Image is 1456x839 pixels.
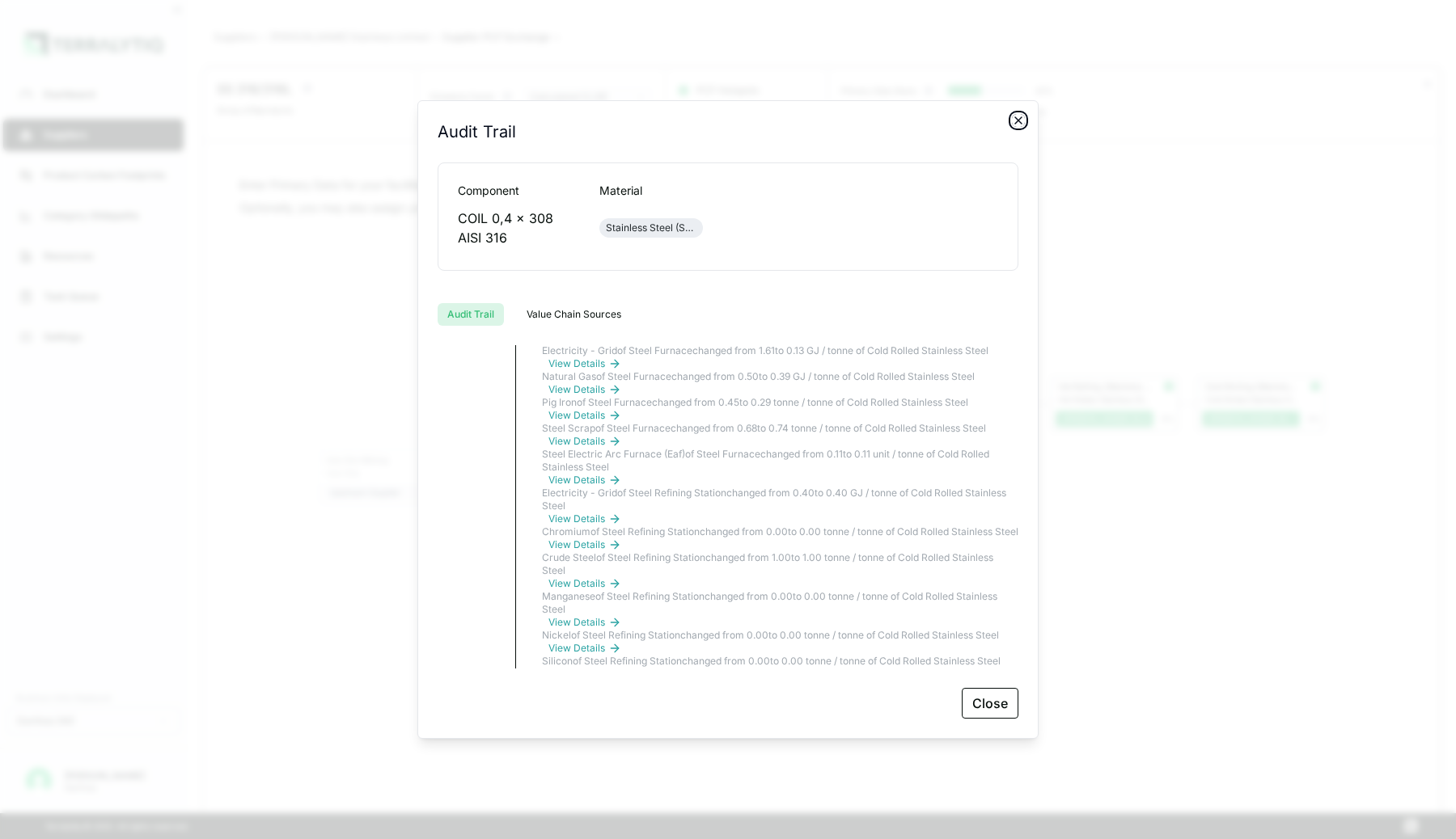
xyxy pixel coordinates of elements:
button: Value Chain Sources [517,303,631,326]
button: View Details [548,668,621,681]
div: Steel Electric Arc Furnace (Eaf) of Steel Furnace changed from 0.11 to 0.11 unit / tonne of Cold ... [542,448,1018,487]
div: Nickel of Steel Refining Station changed from 0.00 to 0.00 tonne / tonne of Cold Rolled Stainless... [542,629,1018,655]
button: View Details [548,616,621,629]
div: Material [599,183,715,199]
div: Silicon of Steel Refining Station changed from 0.00 to 0.00 tonne / tonne of Cold Rolled Stainles... [542,655,1018,681]
div: Chromium of Steel Refining Station changed from 0.00 to 0.00 tonne / tonne of Cold Rolled Stainle... [542,525,1018,551]
button: View Details [548,474,621,487]
div: Stainless Steel (Sheet, Cold-Rolled) [606,221,696,234]
div: COIL 0,4 x 308 AISI 316 [458,209,574,247]
button: View Details [548,512,621,525]
div: RFI tabs [438,290,1018,326]
div: Electricity - Grid of Steel Refining Station changed from 0.40 to 0.40 GJ / tonne of Cold Rolled ... [542,487,1018,525]
button: View Details [548,357,621,370]
button: View Details [548,435,621,448]
h2: Audit Trail [438,120,516,143]
button: View Details [548,538,621,551]
button: View Details [548,409,621,422]
div: Component [458,183,574,199]
div: Crude Steel of Steel Refining Station changed from 1.00 to 1.00 tonne / tonne of Cold Rolled Stai... [542,551,1018,590]
div: Natural Gas of Steel Furnace changed from 0.50 to 0.39 GJ / tonne of Cold Rolled Stainless Steel [542,370,1018,396]
div: Pig Iron of Steel Furnace changed from 0.45 to 0.29 tonne / tonne of Cold Rolled Stainless Steel [542,396,1018,422]
button: Audit Trail [438,303,504,326]
button: Close [962,688,1018,719]
button: View Details [548,642,621,655]
button: View Details [548,577,621,590]
div: Steel Scrap of Steel Furnace changed from 0.68 to 0.74 tonne / tonne of Cold Rolled Stainless Steel [542,422,1018,448]
div: Manganese of Steel Refining Station changed from 0.00 to 0.00 tonne / tonne of Cold Rolled Stainl... [542,590,1018,629]
button: View Details [548,383,621,396]
div: Electricity - Grid of Steel Furnace changed from 1.61 to 0.13 GJ / tonne of Cold Rolled Stainless... [542,344,1018,370]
